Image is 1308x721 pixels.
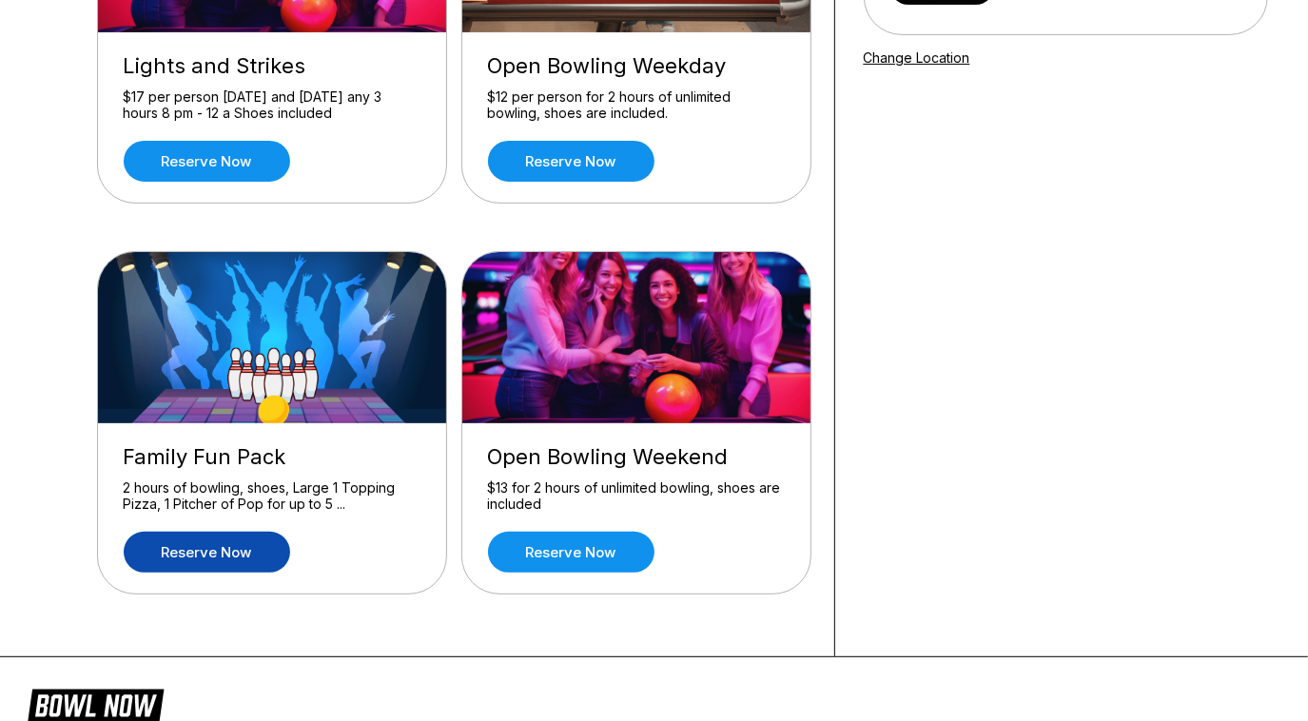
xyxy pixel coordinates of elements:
div: 2 hours of bowling, shoes, Large 1 Topping Pizza, 1 Pitcher of Pop for up to 5 ... [124,479,420,513]
div: Family Fun Pack [124,444,420,470]
div: Open Bowling Weekend [488,444,785,470]
a: Change Location [864,49,970,66]
div: $12 per person for 2 hours of unlimited bowling, shoes are included. [488,88,785,122]
a: Reserve now [488,532,654,573]
div: Lights and Strikes [124,53,420,79]
div: $17 per person [DATE] and [DATE] any 3 hours 8 pm - 12 a Shoes included [124,88,420,122]
a: Reserve now [124,532,290,573]
img: Family Fun Pack [98,252,448,423]
a: Reserve now [124,141,290,182]
div: Open Bowling Weekday [488,53,785,79]
img: Open Bowling Weekend [462,252,812,423]
a: Reserve now [488,141,654,182]
div: $13 for 2 hours of unlimited bowling, shoes are included [488,479,785,513]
